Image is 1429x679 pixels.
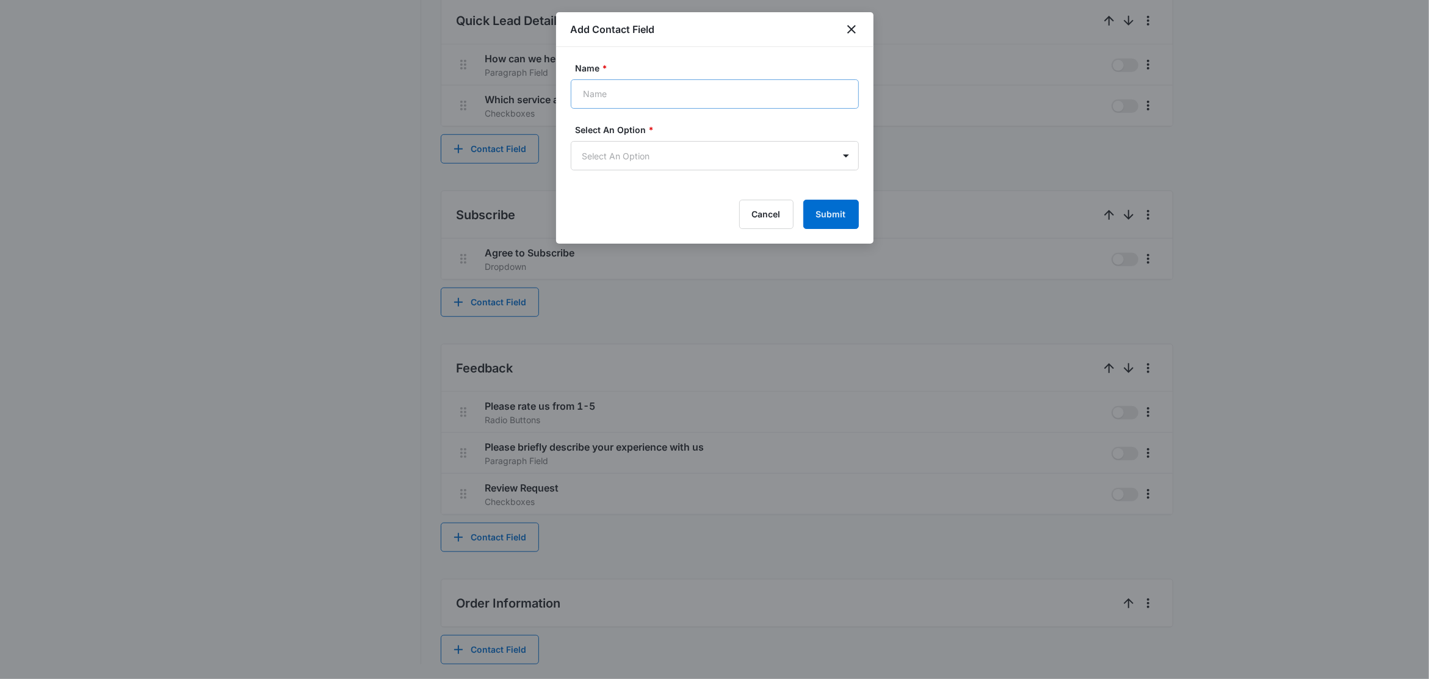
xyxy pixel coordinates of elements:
[844,22,859,37] button: close
[739,200,794,229] button: Cancel
[576,123,864,136] label: Select An Option
[571,79,859,109] input: Name
[803,200,859,229] button: Submit
[571,22,655,37] h1: Add Contact Field
[576,62,864,74] label: Name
